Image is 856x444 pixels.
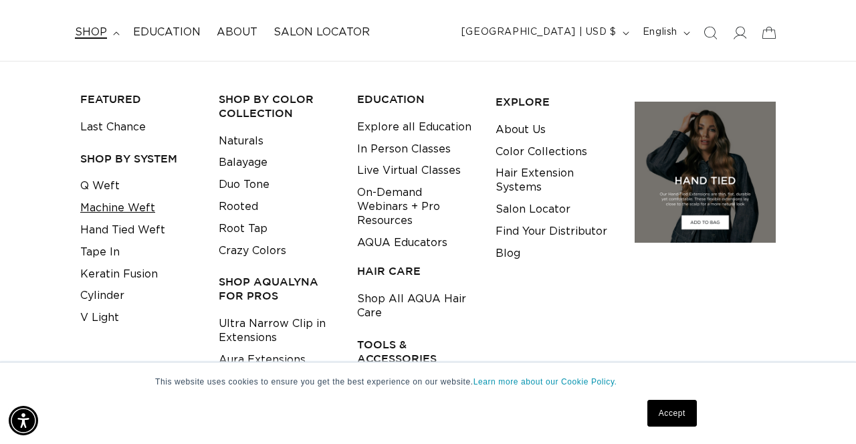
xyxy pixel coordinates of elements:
[357,338,475,366] h3: TOOLS & ACCESSORIES
[219,349,306,371] a: Aura Extensions
[80,152,198,166] h3: SHOP BY SYSTEM
[357,182,475,231] a: On-Demand Webinars + Pro Resources
[789,380,856,444] iframe: Chat Widget
[496,221,607,243] a: Find Your Distributor
[219,174,270,196] a: Duo Tone
[357,138,451,160] a: In Person Classes
[643,25,677,39] span: English
[80,241,120,263] a: Tape In
[647,400,697,427] a: Accept
[461,25,617,39] span: [GEOGRAPHIC_DATA] | USD $
[219,218,267,240] a: Root Tap
[473,377,617,386] a: Learn more about our Cookie Policy.
[274,25,370,39] span: Salon Locator
[80,263,158,286] a: Keratin Fusion
[357,264,475,278] h3: HAIR CARE
[217,25,257,39] span: About
[357,92,475,106] h3: EDUCATION
[357,160,461,182] a: Live Virtual Classes
[496,243,520,265] a: Blog
[75,25,107,39] span: shop
[265,17,378,47] a: Salon Locator
[80,197,155,219] a: Machine Weft
[219,275,336,303] h3: Shop AquaLyna for Pros
[357,232,447,254] a: AQUA Educators
[496,162,613,199] a: Hair Extension Systems
[125,17,209,47] a: Education
[496,119,546,141] a: About Us
[80,116,146,138] a: Last Chance
[219,92,336,120] h3: Shop by Color Collection
[155,376,701,388] p: This website uses cookies to ensure you get the best experience on our website.
[496,141,587,163] a: Color Collections
[80,175,120,197] a: Q Weft
[219,240,286,262] a: Crazy Colors
[695,18,725,47] summary: Search
[496,199,570,221] a: Salon Locator
[133,25,201,39] span: Education
[219,313,336,349] a: Ultra Narrow Clip in Extensions
[67,17,125,47] summary: shop
[209,17,265,47] a: About
[453,20,635,45] button: [GEOGRAPHIC_DATA] | USD $
[496,95,613,109] h3: EXPLORE
[219,152,267,174] a: Balayage
[357,116,471,138] a: Explore all Education
[80,285,124,307] a: Cylinder
[80,92,198,106] h3: FEATURED
[357,288,475,324] a: Shop All AQUA Hair Care
[219,196,258,218] a: Rooted
[80,219,165,241] a: Hand Tied Weft
[219,130,263,152] a: Naturals
[9,406,38,435] div: Accessibility Menu
[80,307,119,329] a: V Light
[635,20,695,45] button: English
